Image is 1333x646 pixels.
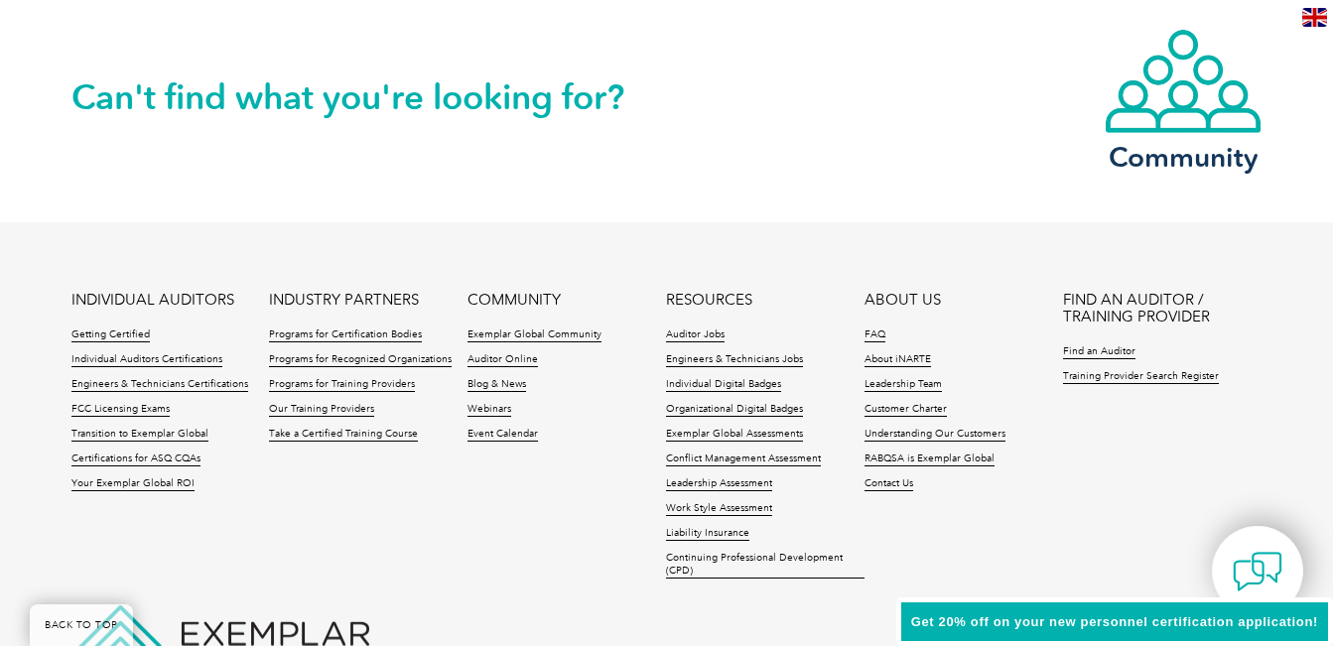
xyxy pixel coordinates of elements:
[1104,28,1263,170] a: Community
[467,328,601,342] a: Exemplar Global Community
[865,378,942,392] a: Leadership Team
[269,328,422,342] a: Programs for Certification Bodies
[71,378,248,392] a: Engineers & Technicians Certifications
[71,292,234,309] a: INDIVIDUAL AUDITORS
[71,477,195,491] a: Your Exemplar Global ROI
[71,81,667,113] h2: Can't find what you're looking for?
[30,604,133,646] a: BACK TO TOP
[865,477,913,491] a: Contact Us
[911,614,1318,629] span: Get 20% off on your new personnel certification application!
[666,477,772,491] a: Leadership Assessment
[269,428,418,442] a: Take a Certified Training Course
[71,452,200,466] a: Certifications for ASQ CQAs
[1233,547,1282,596] img: contact-chat.png
[467,378,526,392] a: Blog & News
[1063,345,1135,359] a: Find an Auditor
[865,353,931,367] a: About iNARTE
[666,378,781,392] a: Individual Digital Badges
[666,552,865,579] a: Continuing Professional Development (CPD)
[666,452,821,466] a: Conflict Management Assessment
[865,452,995,466] a: RABQSA is Exemplar Global
[1104,145,1263,170] h3: Community
[666,328,725,342] a: Auditor Jobs
[666,428,803,442] a: Exemplar Global Assessments
[865,328,885,342] a: FAQ
[269,292,419,309] a: INDUSTRY PARTNERS
[1063,292,1262,325] a: FIND AN AUDITOR / TRAINING PROVIDER
[467,292,561,309] a: COMMUNITY
[666,292,752,309] a: RESOURCES
[467,428,538,442] a: Event Calendar
[71,328,150,342] a: Getting Certified
[865,292,941,309] a: ABOUT US
[666,527,749,541] a: Liability Insurance
[1302,8,1327,27] img: en
[71,403,170,417] a: FCC Licensing Exams
[865,428,1005,442] a: Understanding Our Customers
[467,403,511,417] a: Webinars
[1104,28,1263,135] img: icon-community.webp
[666,403,803,417] a: Organizational Digital Badges
[666,353,803,367] a: Engineers & Technicians Jobs
[71,428,208,442] a: Transition to Exemplar Global
[467,353,538,367] a: Auditor Online
[269,353,452,367] a: Programs for Recognized Organizations
[71,353,222,367] a: Individual Auditors Certifications
[269,378,415,392] a: Programs for Training Providers
[666,502,772,516] a: Work Style Assessment
[269,403,374,417] a: Our Training Providers
[1063,370,1219,384] a: Training Provider Search Register
[865,403,947,417] a: Customer Charter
